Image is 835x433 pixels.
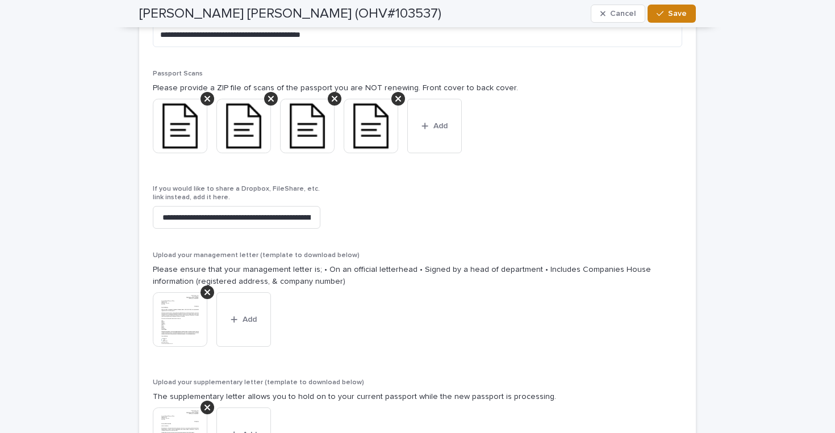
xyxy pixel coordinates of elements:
[433,122,448,130] span: Add
[591,5,645,23] button: Cancel
[216,292,271,347] button: Add
[153,186,320,200] span: If you would like to share a Dropbox, FileShare, etc. link instead, add it here.
[668,10,687,18] span: Save
[139,6,441,22] h2: [PERSON_NAME] [PERSON_NAME] (OHV#103537)
[648,5,696,23] button: Save
[243,316,257,323] span: Add
[153,82,682,94] p: Please provide a ZIP file of scans of the passport you are NOT renewing. Front cover to back cover.
[610,10,636,18] span: Cancel
[407,99,462,153] button: Add
[153,252,360,259] span: Upload your management letter (template to download below)
[153,70,203,77] span: Passport Scans
[153,264,682,288] p: Please ensure that your management letter is; • On an official letterhead • Signed by a head of d...
[153,379,364,386] span: Upload your supplementary letter (template to download below)
[153,391,682,403] p: The supplementary letter allows you to hold on to your current passport while the new passport is...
